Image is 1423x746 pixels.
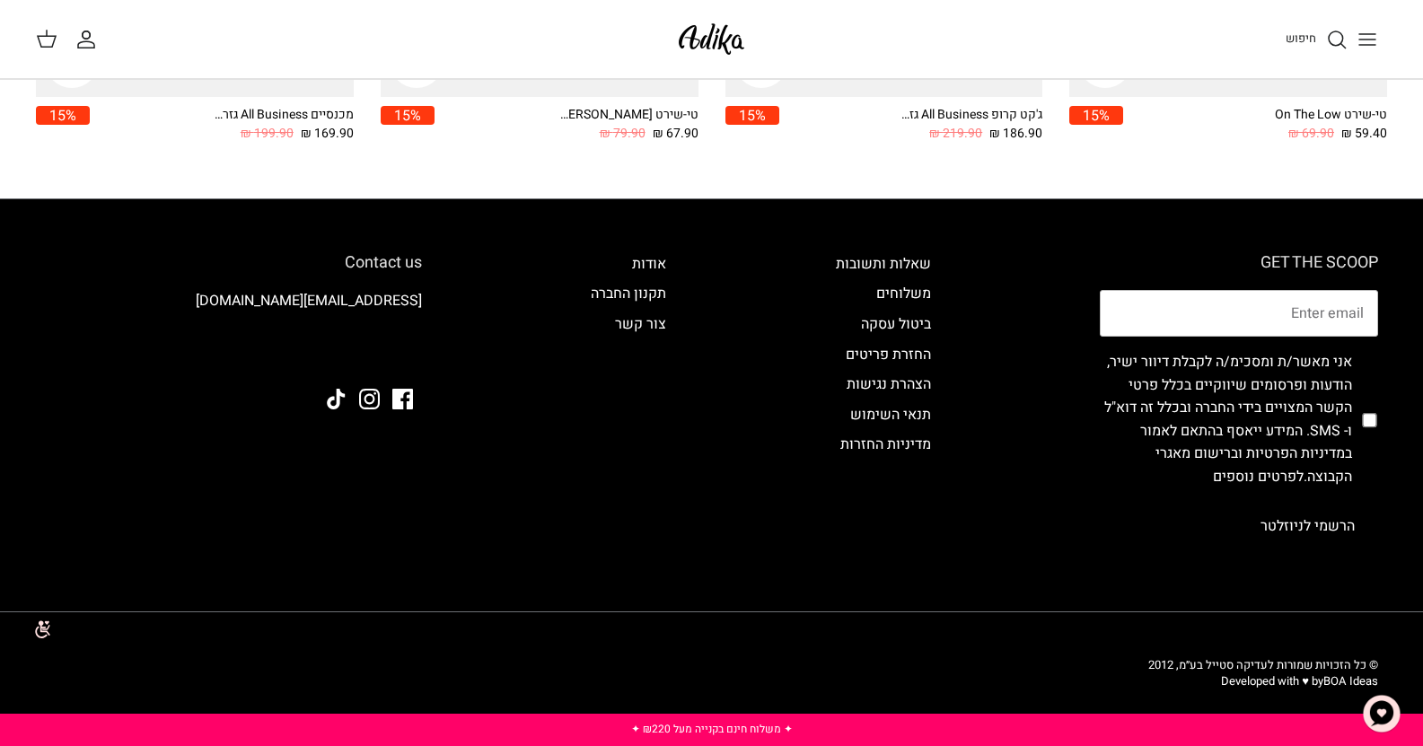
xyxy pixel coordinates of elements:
[1286,30,1316,47] span: חיפוש
[392,389,413,409] a: Facebook
[615,313,666,335] a: צור קשר
[381,106,435,145] a: 15%
[1323,672,1378,689] a: BOA Ideas
[1213,466,1304,487] a: לפרטים נוספים
[435,106,698,145] a: טי-שירט [PERSON_NAME] שרוולים ארוכים 67.90 ₪ 79.90 ₪
[1286,29,1348,50] a: חיפוש
[836,253,931,275] a: שאלות ותשובות
[1148,656,1378,673] span: © כל הזכויות שמורות לעדיקה סטייל בע״מ, 2012
[847,373,931,395] a: הצהרת נגישות
[840,434,931,455] a: מדיניות החזרות
[1100,290,1378,337] input: Email
[818,253,949,549] div: Secondary navigation
[1237,504,1378,549] button: הרשמי לניוזלטר
[1243,106,1387,125] div: טי-שירט On The Low
[373,340,422,364] img: Adika IL
[196,290,422,312] a: [EMAIL_ADDRESS][DOMAIN_NAME]
[210,106,354,125] div: מכנסיים All Business גזרה מחויטת
[1348,20,1387,59] button: Toggle menu
[241,124,294,144] span: 199.90 ₪
[989,124,1042,144] span: 186.90 ₪
[36,106,90,145] a: 15%
[90,106,354,145] a: מכנסיים All Business גזרה מחויטת 169.90 ₪ 199.90 ₪
[36,106,90,125] span: 15%
[301,124,354,144] span: 169.90 ₪
[899,106,1042,125] div: ג'קט קרופ All Business גזרה מחויטת
[1069,106,1123,145] a: 15%
[381,106,435,125] span: 15%
[1288,124,1334,144] span: 69.90 ₪
[591,283,666,304] a: תקנון החברה
[632,253,666,275] a: אודות
[850,404,931,426] a: תנאי השימוש
[1355,687,1409,741] button: צ'אט
[673,18,750,60] img: Adika IL
[75,29,104,50] a: החשבון שלי
[359,389,380,409] a: Instagram
[861,313,931,335] a: ביטול עסקה
[1123,106,1387,145] a: טי-שירט On The Low 59.40 ₪ 69.90 ₪
[1100,351,1352,489] label: אני מאשר/ת ומסכימ/ה לקבלת דיוור ישיר, הודעות ופרסומים שיווקיים בכלל פרטי הקשר המצויים בידי החברה ...
[876,283,931,304] a: משלוחים
[1069,106,1123,125] span: 15%
[631,721,793,737] a: ✦ משלוח חינם בקנייה מעל ₪220 ✦
[326,389,347,409] a: Tiktok
[653,124,698,144] span: 67.90 ₪
[1100,253,1378,273] h6: GET THE SCOOP
[555,106,698,125] div: טי-שירט [PERSON_NAME] שרוולים ארוכים
[725,106,779,145] a: 15%
[45,253,422,273] h6: Contact us
[1148,673,1378,689] p: Developed with ♥ by
[929,124,982,144] span: 219.90 ₪
[846,344,931,365] a: החזרת פריטים
[573,253,684,549] div: Secondary navigation
[779,106,1043,145] a: ג'קט קרופ All Business גזרה מחויטת 186.90 ₪ 219.90 ₪
[725,106,779,125] span: 15%
[13,604,63,654] img: accessibility_icon02.svg
[1341,124,1387,144] span: 59.40 ₪
[600,124,646,144] span: 79.90 ₪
